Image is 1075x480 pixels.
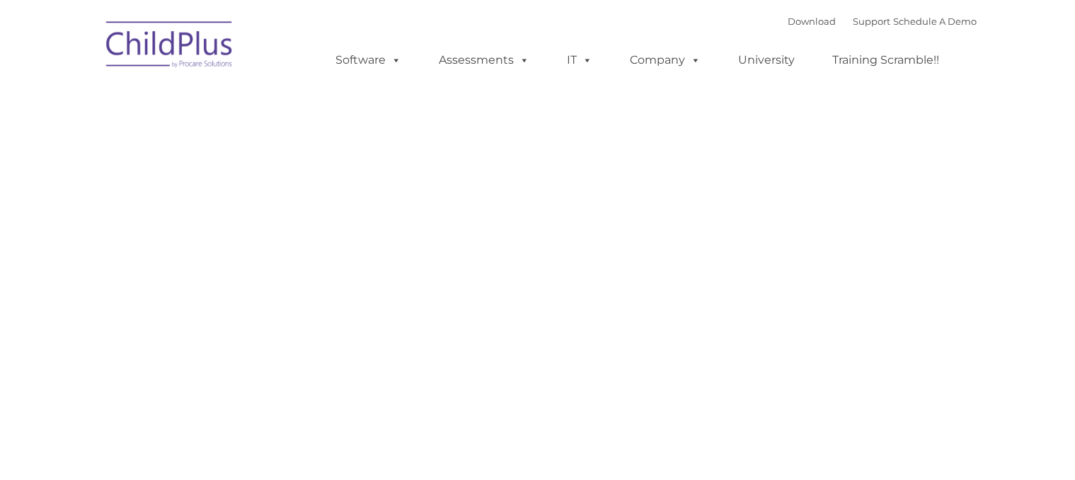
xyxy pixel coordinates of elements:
img: ChildPlus by Procare Solutions [99,11,241,82]
a: Schedule A Demo [893,16,977,27]
a: Company [616,46,715,74]
a: Download [788,16,836,27]
a: University [724,46,809,74]
font: | [788,16,977,27]
a: Assessments [425,46,544,74]
a: Software [321,46,415,74]
a: Support [853,16,890,27]
a: IT [553,46,607,74]
a: Training Scramble!! [818,46,953,74]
